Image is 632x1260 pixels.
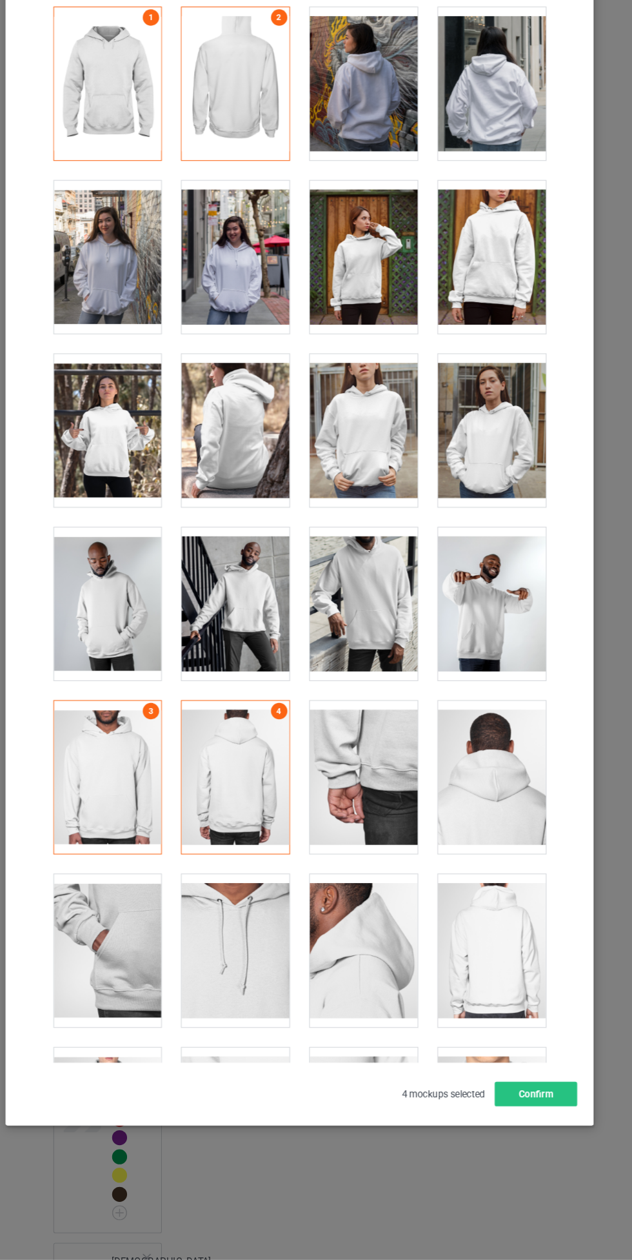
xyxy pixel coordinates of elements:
span: Select mockups visible on campaign page [52,21,270,35]
a: 2 [288,77,304,93]
a: 4 [288,733,304,749]
span: You may select up to 8 mockups [52,46,180,56]
span: 4 mockups selected [404,1089,500,1117]
a: 3 [168,733,183,749]
button: Confirm [500,1092,578,1115]
a: 1 [168,77,183,93]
